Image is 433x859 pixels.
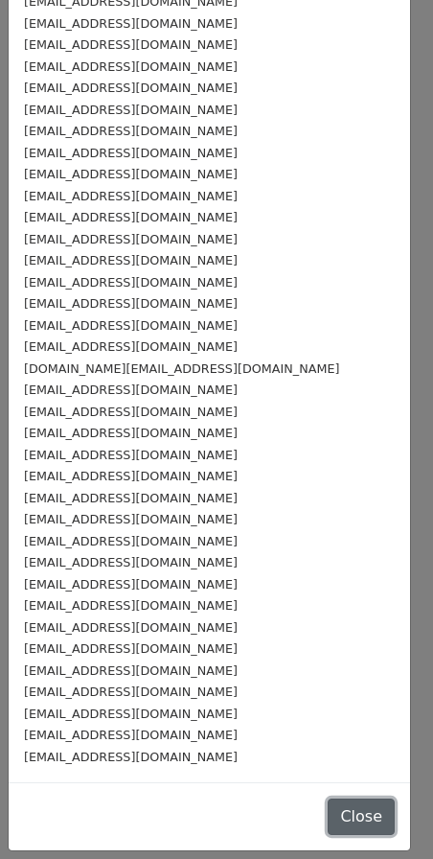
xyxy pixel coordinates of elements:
small: [EMAIL_ADDRESS][DOMAIN_NAME] [24,81,238,95]
small: [EMAIL_ADDRESS][DOMAIN_NAME] [24,16,238,31]
small: [EMAIL_ADDRESS][DOMAIN_NAME] [24,37,238,52]
small: [EMAIL_ADDRESS][DOMAIN_NAME] [24,555,238,569]
small: [EMAIL_ADDRESS][DOMAIN_NAME] [24,383,238,397]
small: [EMAIL_ADDRESS][DOMAIN_NAME] [24,146,238,160]
small: [EMAIL_ADDRESS][DOMAIN_NAME] [24,598,238,613]
small: [EMAIL_ADDRESS][DOMAIN_NAME] [24,275,238,290]
small: [EMAIL_ADDRESS][DOMAIN_NAME] [24,210,238,224]
small: [EMAIL_ADDRESS][DOMAIN_NAME] [24,469,238,483]
small: [EMAIL_ADDRESS][DOMAIN_NAME] [24,512,238,526]
small: [DOMAIN_NAME][EMAIL_ADDRESS][DOMAIN_NAME] [24,361,339,376]
small: [EMAIL_ADDRESS][DOMAIN_NAME] [24,124,238,138]
small: [EMAIL_ADDRESS][DOMAIN_NAME] [24,577,238,592]
small: [EMAIL_ADDRESS][DOMAIN_NAME] [24,534,238,548]
small: [EMAIL_ADDRESS][DOMAIN_NAME] [24,728,238,742]
small: [EMAIL_ADDRESS][DOMAIN_NAME] [24,707,238,721]
button: Close [328,799,395,835]
iframe: Chat Widget [337,767,433,859]
small: [EMAIL_ADDRESS][DOMAIN_NAME] [24,641,238,656]
div: 聊天小组件 [337,767,433,859]
small: [EMAIL_ADDRESS][DOMAIN_NAME] [24,253,238,267]
small: [EMAIL_ADDRESS][DOMAIN_NAME] [24,339,238,354]
small: [EMAIL_ADDRESS][DOMAIN_NAME] [24,318,238,333]
small: [EMAIL_ADDRESS][DOMAIN_NAME] [24,189,238,203]
small: [EMAIL_ADDRESS][DOMAIN_NAME] [24,296,238,311]
small: [EMAIL_ADDRESS][DOMAIN_NAME] [24,405,238,419]
small: [EMAIL_ADDRESS][DOMAIN_NAME] [24,448,238,462]
small: [EMAIL_ADDRESS][DOMAIN_NAME] [24,750,238,764]
small: [EMAIL_ADDRESS][DOMAIN_NAME] [24,59,238,74]
small: [EMAIL_ADDRESS][DOMAIN_NAME] [24,685,238,699]
small: [EMAIL_ADDRESS][DOMAIN_NAME] [24,663,238,678]
small: [EMAIL_ADDRESS][DOMAIN_NAME] [24,426,238,440]
small: [EMAIL_ADDRESS][DOMAIN_NAME] [24,167,238,181]
small: [EMAIL_ADDRESS][DOMAIN_NAME] [24,103,238,117]
small: [EMAIL_ADDRESS][DOMAIN_NAME] [24,491,238,505]
small: [EMAIL_ADDRESS][DOMAIN_NAME] [24,620,238,635]
small: [EMAIL_ADDRESS][DOMAIN_NAME] [24,232,238,246]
